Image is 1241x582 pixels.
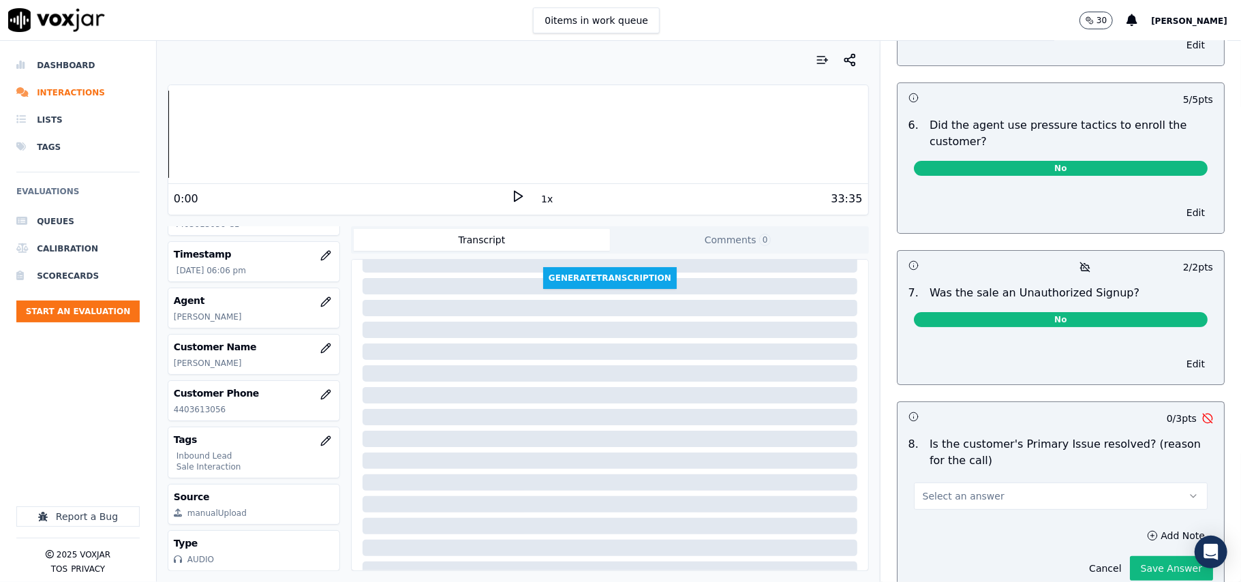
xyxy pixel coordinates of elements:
[16,506,140,527] button: Report a Bug
[174,340,334,354] h3: Customer Name
[543,267,677,289] button: GenerateTranscription
[930,117,1213,150] p: Did the agent use pressure tactics to enroll the customer?
[174,433,334,446] h3: Tags
[1167,412,1197,425] p: 0 / 3 pts
[538,189,555,209] button: 1x
[16,183,140,208] h6: Evaluations
[354,229,610,251] button: Transcript
[177,450,334,461] p: Inbound Lead
[1151,16,1227,26] span: [PERSON_NAME]
[8,8,105,32] img: voxjar logo
[174,490,334,504] h3: Source
[1139,526,1213,545] button: Add Note
[174,191,198,207] div: 0:00
[1183,93,1213,106] p: 5 / 5 pts
[1097,15,1107,26] p: 30
[1178,354,1213,373] button: Edit
[174,358,334,369] p: [PERSON_NAME]
[759,234,771,246] span: 0
[174,404,334,415] p: 4403613056
[16,208,140,235] a: Queues
[71,564,105,575] button: Privacy
[1183,260,1213,274] p: 2 / 2 pts
[16,262,140,290] a: Scorecards
[1079,12,1113,29] button: 30
[1178,35,1213,55] button: Edit
[831,191,862,207] div: 33:35
[1081,559,1129,578] button: Cancel
[16,301,140,322] button: Start an Evaluation
[930,285,1139,301] p: Was the sale an Unauthorized Signup?
[57,549,110,560] p: 2025 Voxjar
[177,461,334,472] p: Sale Interaction
[923,489,1005,503] span: Select an answer
[610,229,866,251] button: Comments
[16,79,140,106] a: Interactions
[174,536,334,550] h3: Type
[1178,203,1213,222] button: Edit
[51,564,67,575] button: TOS
[16,134,140,161] a: Tags
[174,386,334,400] h3: Customer Phone
[177,265,334,276] p: [DATE] 06:06 pm
[16,235,140,262] a: Calibration
[914,312,1208,327] span: No
[1195,536,1227,568] div: Open Intercom Messenger
[903,117,924,150] p: 6 .
[533,7,660,33] button: 0items in work queue
[903,285,924,301] p: 7 .
[174,311,334,322] p: [PERSON_NAME]
[1151,12,1241,29] button: [PERSON_NAME]
[914,161,1208,176] span: No
[16,52,140,79] a: Dashboard
[1079,12,1127,29] button: 30
[16,106,140,134] a: Lists
[187,554,214,565] div: AUDIO
[187,508,247,519] div: manualUpload
[930,436,1213,469] p: Is the customer's Primary Issue resolved? (reason for the call)
[174,294,334,307] h3: Agent
[1130,556,1213,581] button: Save Answer
[903,436,924,469] p: 8 .
[174,247,334,261] h3: Timestamp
